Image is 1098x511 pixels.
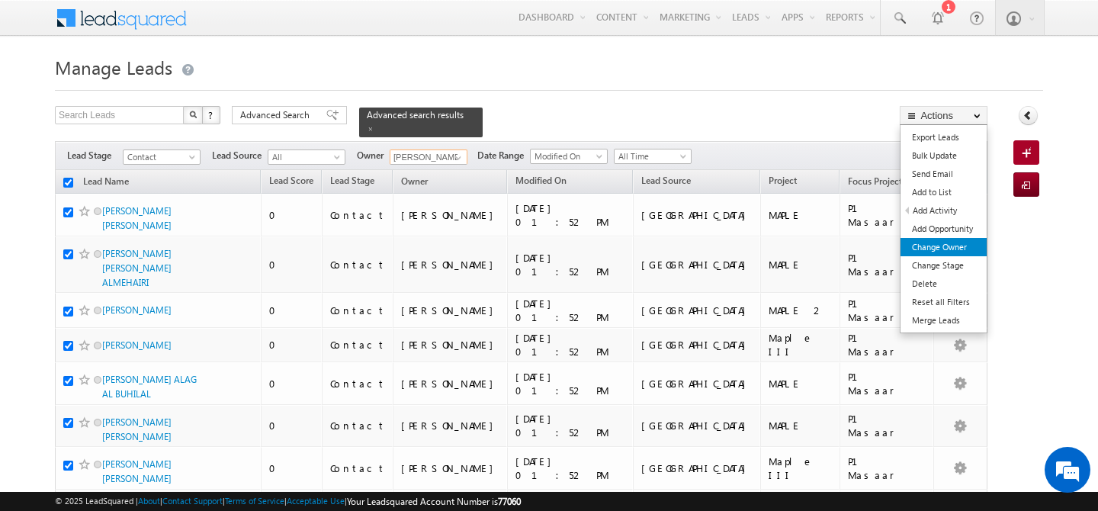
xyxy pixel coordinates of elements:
[330,338,386,352] div: Contact
[531,149,603,163] span: Modified On
[515,331,626,358] div: [DATE] 01:52 PM
[848,251,927,278] div: P1 Masaar
[515,455,626,482] div: [DATE] 01:52 PM
[330,461,386,475] div: Contact
[268,150,341,164] span: All
[401,258,501,272] div: [PERSON_NAME]
[75,173,136,193] a: Lead Name
[268,149,345,165] a: All
[262,172,321,192] a: Lead Score
[901,146,987,165] a: Bulk Update
[901,275,987,293] a: Delete
[287,496,345,506] a: Acceptable Use
[225,496,284,506] a: Terms of Service
[641,461,753,475] div: [GEOGRAPHIC_DATA]
[55,55,172,79] span: Manage Leads
[269,338,315,352] div: 0
[901,128,987,146] a: Export Leads
[401,377,501,390] div: [PERSON_NAME]
[269,377,315,390] div: 0
[102,339,172,351] a: [PERSON_NAME]
[162,496,223,506] a: Contact Support
[323,172,382,192] a: Lead Stage
[367,109,464,121] span: Advanced search results
[102,248,172,288] a: [PERSON_NAME] [PERSON_NAME] ALMEHAIRI
[515,201,626,229] div: [DATE] 01:52 PM
[901,256,987,275] a: Change Stage
[901,220,987,238] a: Add Opportunity
[769,419,833,432] div: MAPLE
[530,149,608,164] a: Modified On
[123,149,201,165] a: Contact
[269,461,315,475] div: 0
[615,149,687,163] span: All Time
[769,175,797,186] span: Project
[330,419,386,432] div: Contact
[769,455,833,482] div: Maple III
[390,149,467,165] input: Type to Search
[202,106,220,124] button: ?
[269,208,315,222] div: 0
[207,399,277,419] em: Start Chat
[20,141,278,386] textarea: Type your message and hit 'Enter'
[330,258,386,272] div: Contact
[508,172,574,192] a: Modified On
[330,175,374,186] span: Lead Stage
[498,496,521,507] span: 77060
[102,304,172,316] a: [PERSON_NAME]
[901,293,987,311] a: Reset all Filters
[240,108,314,122] span: Advanced Search
[641,208,753,222] div: [GEOGRAPHIC_DATA]
[848,175,902,187] span: Focus Project
[761,172,804,192] a: Project
[515,175,567,186] span: Modified On
[269,258,315,272] div: 0
[67,149,123,162] span: Lead Stage
[330,208,386,222] div: Contact
[634,172,698,192] a: Lead Source
[269,304,315,317] div: 0
[401,461,501,475] div: [PERSON_NAME]
[124,150,196,164] span: Contact
[848,370,927,397] div: P1 Masaar
[189,111,197,118] img: Search
[55,494,521,509] span: © 2025 LeadSquared | | | | |
[641,338,753,352] div: [GEOGRAPHIC_DATA]
[26,80,64,100] img: d_60004797649_company_0_60004797649
[901,201,987,220] a: Add Activity
[401,338,501,352] div: [PERSON_NAME]
[477,149,530,162] span: Date Range
[769,377,833,390] div: MAPLE
[901,238,987,256] a: Change Owner
[102,374,197,400] a: [PERSON_NAME] ALAG AL BUHILAL
[269,175,313,186] span: Lead Score
[641,175,691,186] span: Lead Source
[840,172,924,192] a: Focus Project (sorted ascending)
[769,331,833,358] div: Maple III
[848,331,927,358] div: P1 Masaar
[614,149,692,164] a: All Time
[515,251,626,278] div: [DATE] 01:52 PM
[330,377,386,390] div: Contact
[447,150,466,166] a: Show All Items
[250,8,287,44] div: Minimize live chat window
[401,304,501,317] div: [PERSON_NAME]
[848,412,927,439] div: P1 Masaar
[769,208,833,222] div: MAPLE
[901,165,987,183] a: Send Email
[401,419,501,432] div: [PERSON_NAME]
[641,419,753,432] div: [GEOGRAPHIC_DATA]
[900,106,987,125] button: Actions
[769,304,833,317] div: MAPLE 2
[63,178,73,188] input: Check all records
[641,377,753,390] div: [GEOGRAPHIC_DATA]
[769,258,833,272] div: MAPLE
[848,455,927,482] div: P1 Masaar
[641,258,753,272] div: [GEOGRAPHIC_DATA]
[208,108,215,121] span: ?
[515,412,626,439] div: [DATE] 01:52 PM
[330,304,386,317] div: Contact
[848,201,927,229] div: P1 Masaar
[401,208,501,222] div: [PERSON_NAME]
[138,496,160,506] a: About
